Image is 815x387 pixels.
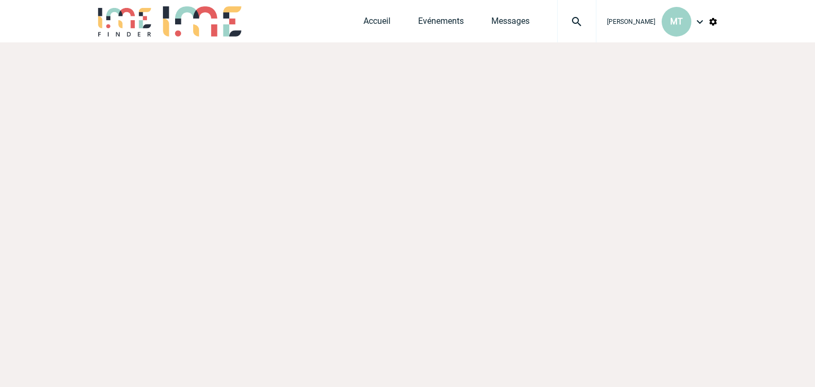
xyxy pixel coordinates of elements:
[670,16,683,27] span: MT
[97,6,152,37] img: IME-Finder
[491,16,530,31] a: Messages
[607,18,655,25] span: [PERSON_NAME]
[418,16,464,31] a: Evénements
[363,16,391,31] a: Accueil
